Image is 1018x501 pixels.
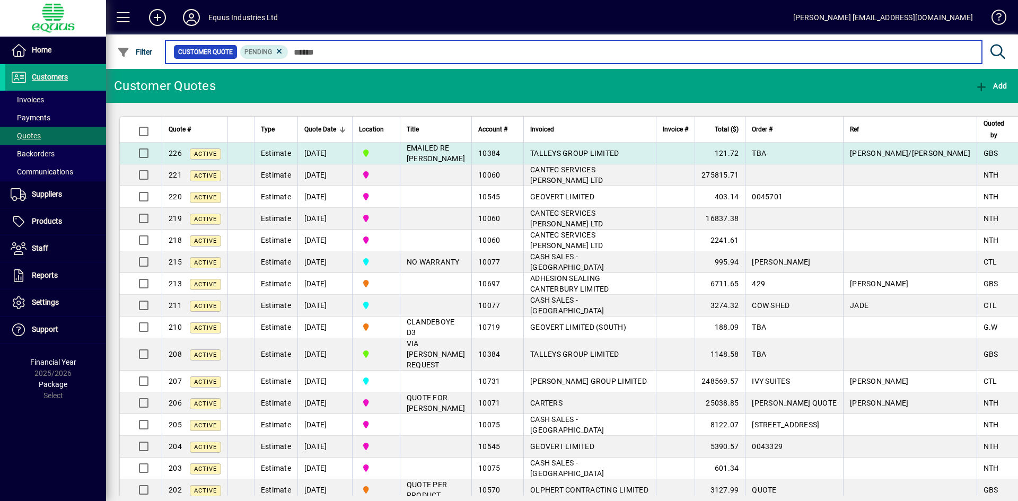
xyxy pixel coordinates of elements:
[695,371,745,392] td: 248569.57
[261,420,291,429] span: Estimate
[261,442,291,451] span: Estimate
[984,377,997,385] span: CTL
[984,118,1004,141] span: Quoted by
[478,149,500,157] span: 10384
[850,124,970,135] div: Ref
[752,124,837,135] div: Order #
[984,420,999,429] span: NTH
[194,303,217,310] span: Active
[240,45,288,59] mat-chip: Pending Status: Pending
[478,301,500,310] span: 10077
[194,151,217,157] span: Active
[530,323,626,331] span: GEOVERT LIMITED (SOUTH)
[297,208,352,230] td: [DATE]
[32,244,48,252] span: Staff
[297,338,352,371] td: [DATE]
[359,484,393,496] span: 4S SOUTHERN
[530,124,554,135] span: Invoiced
[169,258,182,266] span: 215
[115,42,155,61] button: Filter
[359,278,393,289] span: 4S SOUTHERN
[984,149,998,157] span: GBS
[984,350,998,358] span: GBS
[984,236,999,244] span: NTH
[297,164,352,186] td: [DATE]
[695,143,745,164] td: 121.72
[261,149,291,157] span: Estimate
[261,171,291,179] span: Estimate
[5,127,106,145] a: Quotes
[478,377,500,385] span: 10731
[530,350,619,358] span: TALLEYS GROUP LIMITED
[169,124,221,135] div: Quote #
[169,323,182,331] span: 210
[194,487,217,494] span: Active
[752,258,810,266] span: [PERSON_NAME]
[297,414,352,436] td: [DATE]
[850,399,908,407] span: [PERSON_NAME]
[695,295,745,317] td: 3274.32
[478,124,507,135] span: Account #
[478,323,500,331] span: 10719
[297,479,352,501] td: [DATE]
[530,442,594,451] span: GEOVERT LIMITED
[695,273,745,295] td: 6711.65
[530,415,604,434] span: CASH SALES - [GEOGRAPHIC_DATA]
[752,124,773,135] span: Order #
[169,442,182,451] span: 204
[984,118,1014,141] div: Quoted by
[407,124,465,135] div: Title
[178,47,233,57] span: Customer Quote
[194,379,217,385] span: Active
[407,339,465,369] span: VIA [PERSON_NAME] REQUEST
[32,325,58,333] span: Support
[194,194,217,201] span: Active
[169,464,182,472] span: 203
[32,73,68,81] span: Customers
[530,274,609,293] span: ADHESION SEALING CANTERBURY LIMITED
[169,350,182,358] span: 208
[359,321,393,333] span: 4S SOUTHERN
[359,191,393,203] span: 2N NORTHERN
[984,323,998,331] span: G.W
[169,399,182,407] span: 206
[194,351,217,358] span: Active
[478,486,500,494] span: 10570
[208,9,278,26] div: Equus Industries Ltd
[194,216,217,223] span: Active
[359,169,393,181] span: 2N NORTHERN
[359,213,393,224] span: 2N NORTHERN
[478,258,500,266] span: 10077
[297,392,352,414] td: [DATE]
[752,192,783,201] span: 0045701
[169,301,182,310] span: 211
[261,350,291,358] span: Estimate
[752,323,766,331] span: TBA
[695,186,745,208] td: 403.14
[695,414,745,436] td: 8122.07
[32,217,62,225] span: Products
[194,281,217,288] span: Active
[297,143,352,164] td: [DATE]
[141,8,174,27] button: Add
[359,124,384,135] span: Location
[261,323,291,331] span: Estimate
[194,444,217,451] span: Active
[169,149,182,157] span: 226
[32,271,58,279] span: Reports
[478,442,500,451] span: 10545
[297,317,352,338] td: [DATE]
[5,208,106,235] a: Products
[261,236,291,244] span: Estimate
[695,458,745,479] td: 601.34
[478,350,500,358] span: 10384
[304,124,346,135] div: Quote Date
[174,8,208,27] button: Profile
[530,296,604,315] span: CASH SALES - [GEOGRAPHIC_DATA]
[752,149,766,157] span: TBA
[297,371,352,392] td: [DATE]
[530,486,648,494] span: OLPHERT CONTRACTING LIMITED
[984,399,999,407] span: NTH
[359,234,393,246] span: 2N NORTHERN
[984,171,999,179] span: NTH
